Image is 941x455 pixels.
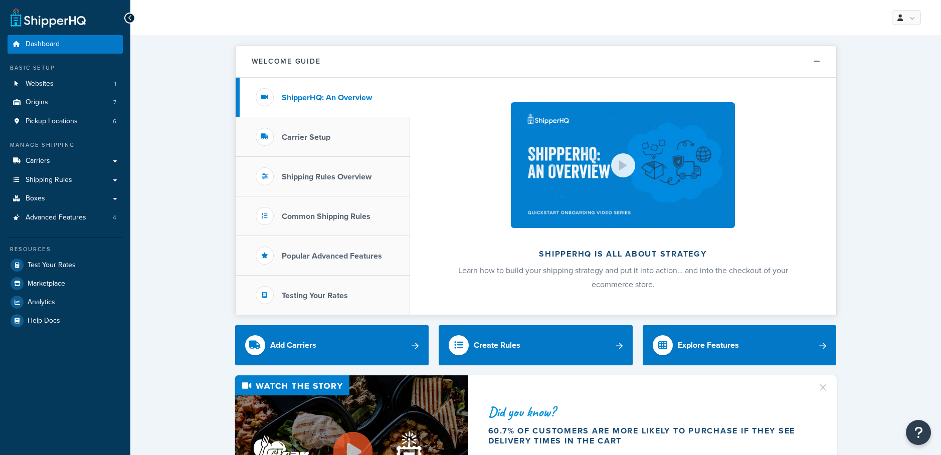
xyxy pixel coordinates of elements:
a: Dashboard [8,35,123,54]
span: Websites [26,80,54,88]
span: Marketplace [28,280,65,288]
a: Boxes [8,189,123,208]
span: Dashboard [26,40,60,49]
li: Websites [8,75,123,93]
span: Test Your Rates [28,261,76,270]
a: Analytics [8,293,123,311]
h3: Testing Your Rates [282,291,348,300]
div: Add Carriers [270,338,316,352]
a: Origins7 [8,93,123,112]
div: Did you know? [488,405,805,419]
span: Help Docs [28,317,60,325]
li: Origins [8,93,123,112]
span: 4 [113,213,116,222]
span: Shipping Rules [26,176,72,184]
a: Explore Features [643,325,837,365]
span: Carriers [26,157,50,165]
h2: Welcome Guide [252,58,321,65]
div: Basic Setup [8,64,123,72]
span: 1 [114,80,116,88]
img: ShipperHQ is all about strategy [511,102,734,228]
a: Advanced Features4 [8,208,123,227]
h3: ShipperHQ: An Overview [282,93,372,102]
a: Marketplace [8,275,123,293]
a: Carriers [8,152,123,170]
a: Test Your Rates [8,256,123,274]
h3: Carrier Setup [282,133,330,142]
h2: ShipperHQ is all about strategy [437,250,810,259]
a: Help Docs [8,312,123,330]
span: Advanced Features [26,213,86,222]
div: Manage Shipping [8,141,123,149]
span: Boxes [26,194,45,203]
span: Origins [26,98,48,107]
div: 60.7% of customers are more likely to purchase if they see delivery times in the cart [488,426,805,446]
a: Websites1 [8,75,123,93]
span: 7 [113,98,116,107]
span: Pickup Locations [26,117,78,126]
h3: Popular Advanced Features [282,252,382,261]
li: Advanced Features [8,208,123,227]
button: Welcome Guide [236,46,836,78]
a: Pickup Locations6 [8,112,123,131]
span: Learn how to build your shipping strategy and put it into action… and into the checkout of your e... [458,265,788,290]
li: Pickup Locations [8,112,123,131]
a: Create Rules [439,325,633,365]
span: Analytics [28,298,55,307]
h3: Common Shipping Rules [282,212,370,221]
button: Open Resource Center [906,420,931,445]
div: Explore Features [678,338,739,352]
a: Shipping Rules [8,171,123,189]
div: Resources [8,245,123,254]
span: 6 [113,117,116,126]
a: Add Carriers [235,325,429,365]
div: Create Rules [474,338,520,352]
h3: Shipping Rules Overview [282,172,371,181]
